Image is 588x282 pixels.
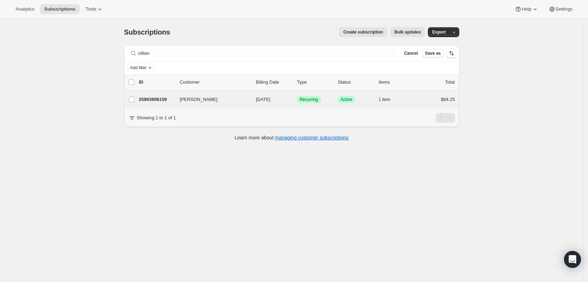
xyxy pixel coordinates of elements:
div: Items [379,79,414,86]
span: Add filter [130,65,147,71]
p: Customer [180,79,250,86]
a: managing customer subscriptions [275,135,348,140]
p: ID [139,79,174,86]
span: Create subscription [343,29,383,35]
div: 25903956159[PERSON_NAME][DATE]SuccessRecurringSuccessActive1 item$84.25 [139,95,455,104]
div: IDCustomerBilling DateTypeStatusItemsTotal [139,79,455,86]
span: Tools [85,6,96,12]
button: Create subscription [339,27,387,37]
button: Tools [81,4,108,14]
p: Billing Date [256,79,291,86]
span: Export [432,29,445,35]
p: 25903956159 [139,96,174,103]
p: Total [445,79,455,86]
span: Subscriptions [44,6,75,12]
button: Settings [544,4,577,14]
button: Cancel [401,49,420,58]
button: Help [510,4,542,14]
span: Help [522,6,531,12]
button: Save as [422,49,444,58]
span: Recurring [300,97,318,102]
span: Subscriptions [124,28,170,36]
span: Active [341,97,352,102]
span: Cancel [404,50,418,56]
span: [PERSON_NAME] [180,96,218,103]
nav: Pagination [436,113,455,123]
button: Export [428,27,450,37]
button: 1 item [379,95,398,104]
div: Open Intercom Messenger [564,251,581,268]
button: Sort the results [447,48,456,58]
span: [DATE] [256,97,271,102]
button: [PERSON_NAME] [176,94,246,105]
span: Settings [556,6,572,12]
p: Showing 1 to 1 of 1 [137,114,176,121]
button: Add filter [127,64,155,72]
p: Status [338,79,373,86]
input: Filter subscribers [138,48,397,58]
span: 1 item [379,97,390,102]
p: Learn more about [235,134,348,141]
span: $84.25 [441,97,455,102]
span: Save as [425,50,441,56]
div: Type [297,79,332,86]
button: Subscriptions [40,4,80,14]
span: Analytics [16,6,34,12]
button: Analytics [11,4,38,14]
button: Bulk updates [390,27,425,37]
span: Bulk updates [394,29,421,35]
